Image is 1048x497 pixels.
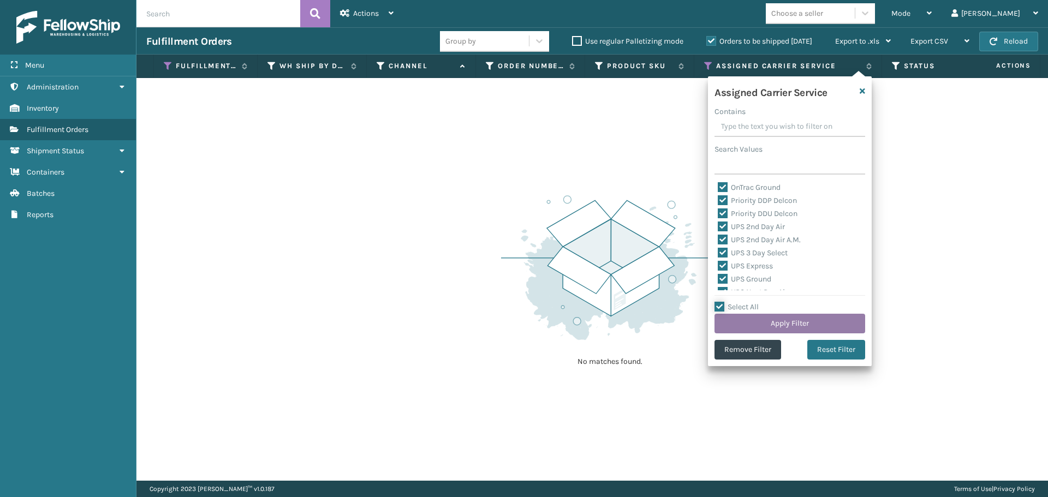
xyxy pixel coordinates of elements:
[389,61,455,71] label: Channel
[706,37,812,46] label: Orders to be shipped [DATE]
[807,340,865,360] button: Reset Filter
[607,61,673,71] label: Product SKU
[714,106,746,117] label: Contains
[904,61,970,71] label: Status
[954,481,1035,497] div: |
[714,314,865,333] button: Apply Filter
[954,485,992,493] a: Terms of Use
[714,302,759,312] label: Select All
[835,37,879,46] span: Export to .xls
[718,222,785,231] label: UPS 2nd Day Air
[718,261,773,271] label: UPS Express
[979,32,1038,51] button: Reload
[27,210,53,219] span: Reports
[718,274,771,284] label: UPS Ground
[176,61,236,71] label: Fulfillment Order Id
[714,117,865,137] input: Type the text you wish to filter on
[771,8,823,19] div: Choose a seller
[27,146,84,155] span: Shipment Status
[993,485,1035,493] a: Privacy Policy
[718,183,781,192] label: OnTrac Ground
[27,189,55,198] span: Batches
[572,37,683,46] label: Use regular Palletizing mode
[25,61,44,70] span: Menu
[718,288,788,297] label: UPS Next Day Air
[498,61,564,71] label: Order Number
[714,143,763,155] label: Search Values
[714,340,781,360] button: Remove Filter
[718,235,801,244] label: UPS 2nd Day Air A.M.
[891,9,910,18] span: Mode
[279,61,346,71] label: WH Ship By Date
[716,61,861,71] label: Assigned Carrier Service
[353,9,379,18] span: Actions
[27,104,59,113] span: Inventory
[718,209,797,218] label: Priority DDU Delcon
[718,248,788,258] label: UPS 3 Day Select
[27,125,88,134] span: Fulfillment Orders
[16,11,120,44] img: logo
[718,196,797,205] label: Priority DDP Delcon
[150,481,275,497] p: Copyright 2023 [PERSON_NAME]™ v 1.0.187
[146,35,231,48] h3: Fulfillment Orders
[445,35,476,47] div: Group by
[962,57,1038,75] span: Actions
[27,82,79,92] span: Administration
[714,83,827,99] h4: Assigned Carrier Service
[910,37,948,46] span: Export CSV
[27,167,64,177] span: Containers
